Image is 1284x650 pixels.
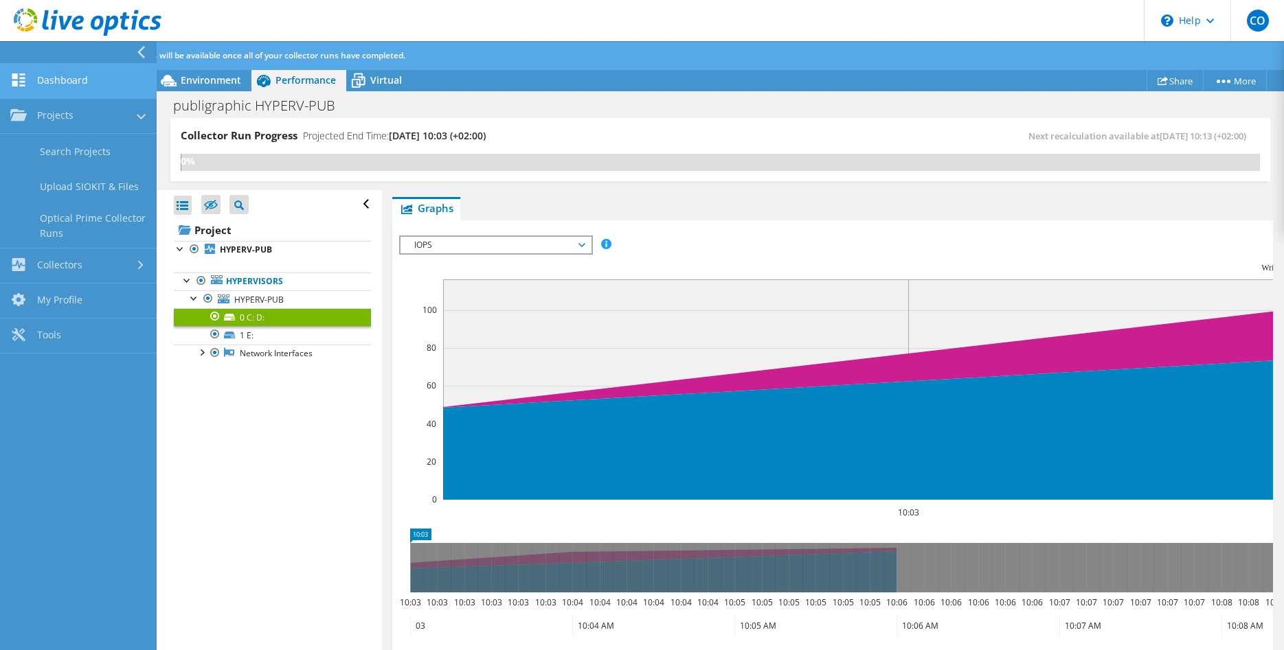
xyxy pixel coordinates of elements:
text: 10:08 [1238,596,1259,608]
text: 40 [427,418,436,430]
text: 10:07 [1076,596,1097,608]
text: 10:06 [995,596,1016,608]
span: Graphs [399,201,453,215]
text: 10:05 [778,596,800,608]
text: 10:07 [1049,596,1070,608]
text: 10:06 [914,596,935,608]
span: IOPS [407,237,584,253]
text: 20 [427,456,436,467]
text: 10:03 [427,596,448,608]
text: 10:04 [697,596,719,608]
text: 10:04 [562,596,583,608]
a: Project [174,219,371,241]
text: 10:04 [589,596,611,608]
text: 10:07 [1184,596,1205,608]
a: Network Interfaces [174,345,371,362]
text: 10:04 [671,596,692,608]
text: 60 [427,380,436,391]
span: Virtual [370,73,402,86]
text: 10:04 [616,596,638,608]
text: 10:07 [1130,596,1151,608]
text: 10:06 [968,596,989,608]
a: 0 C: D: [174,308,371,326]
text: 10:04 [643,596,664,608]
svg: \n [1161,14,1173,27]
a: 1 E: [174,326,371,344]
text: 100 [423,304,437,316]
text: 10:03 [481,596,502,608]
span: Next recalculation available at [1028,130,1253,142]
text: 80 [427,342,436,353]
text: 10:03 [454,596,475,608]
text: 10:05 [724,596,745,608]
span: Environment [181,73,241,86]
text: 10:03 [508,596,529,608]
h4: Projected End Time: [303,128,486,143]
span: [DATE] 10:03 (+02:00) [389,129,486,142]
text: 10:08 [1211,596,1232,608]
text: 10:03 [535,596,556,608]
text: 10:06 [1022,596,1043,608]
text: 10:03 [400,596,421,608]
span: Performance [275,73,336,86]
text: 0 [432,494,437,505]
text: 10:05 [752,596,773,608]
a: Share [1147,70,1204,91]
text: 10:03 [898,507,919,518]
a: HYPERV-PUB [174,241,371,259]
span: CO [1247,10,1269,32]
text: 10:07 [1103,596,1124,608]
span: HYPERV-PUB [234,294,284,305]
text: 10:06 [941,596,962,608]
span: Additional analysis will be available once all of your collector runs have completed. [84,49,405,61]
text: 10:07 [1157,596,1178,608]
text: 10:06 [886,596,908,608]
a: More [1203,70,1267,91]
span: [DATE] 10:13 (+02:00) [1160,130,1246,142]
text: 10:05 [833,596,854,608]
b: HYPERV-PUB [220,244,272,255]
a: HYPERV-PUB [174,290,371,308]
text: 10:05 [859,596,881,608]
text: 10:05 [805,596,826,608]
h1: publigraphic HYPERV-PUB [167,98,357,113]
a: Hypervisors [174,272,371,290]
